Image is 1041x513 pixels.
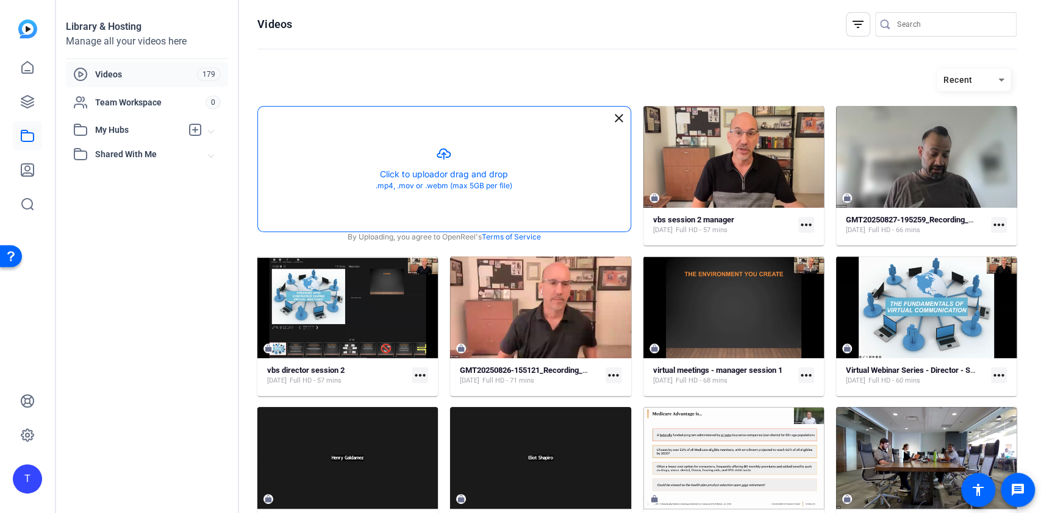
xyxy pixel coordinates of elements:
[66,142,228,166] mat-expansion-panel-header: Shared With Me
[846,215,986,235] a: GMT20250827-195259_Recording_1920x1080[DATE]Full HD - 66 mins
[846,215,1007,224] strong: GMT20250827-195259_Recording_1920x1080
[868,225,920,235] span: Full HD - 66 mins
[846,366,986,386] a: Virtual Webinar Series - Director - Session 1[DATE]Full HD - 60 mins
[606,367,621,383] mat-icon: more_horiz
[1011,483,1025,497] mat-icon: message
[460,366,600,386] a: GMT20250826-155121_Recording_1920x1080[DATE]Full HD - 71 mins
[267,376,287,386] span: [DATE]
[676,225,728,235] span: Full HD - 57 mins
[943,75,973,85] span: Recent
[460,366,621,375] strong: GMT20250826-155121_Recording_1920x1080
[991,217,1007,233] mat-icon: more_horiz
[66,118,228,142] mat-expansion-panel-header: My Hubs
[18,19,37,38] img: blue-gradient.svg
[66,19,228,34] div: Library & Hosting
[846,376,865,386] span: [DATE]
[258,232,631,242] div: By Uploading, you agree to OpenReel's
[653,366,793,386] a: virtual meetings - manager session 1[DATE]Full HD - 68 mins
[846,225,865,235] span: [DATE]
[851,17,865,32] mat-icon: filter_list
[798,367,814,383] mat-icon: more_horiz
[290,376,342,386] span: Full HD - 57 mins
[95,148,209,161] span: Shared With Me
[612,111,626,126] mat-icon: close
[991,367,1007,383] mat-icon: more_horiz
[267,366,407,386] a: vbs director session 2[DATE]Full HD - 57 mins
[653,366,782,375] strong: virtual meetings - manager session 1
[66,34,228,49] div: Manage all your videos here
[653,215,734,224] strong: vbs session 2 manager
[798,217,814,233] mat-icon: more_horiz
[482,232,541,242] a: Terms of Service
[95,96,206,108] span: Team Workspace
[267,366,345,375] strong: vbs director session 2
[482,376,534,386] span: Full HD - 71 mins
[846,366,1000,375] strong: Virtual Webinar Series - Director - Session 1
[13,464,42,494] div: T
[95,124,182,136] span: My Hubs
[653,225,673,235] span: [DATE]
[653,376,673,386] span: [DATE]
[412,367,428,383] mat-icon: more_horiz
[95,68,197,80] span: Videos
[206,96,221,109] span: 0
[197,68,221,81] span: 179
[676,376,728,386] span: Full HD - 68 mins
[868,376,920,386] span: Full HD - 60 mins
[653,215,793,235] a: vbs session 2 manager[DATE]Full HD - 57 mins
[971,483,986,497] mat-icon: accessibility
[460,376,479,386] span: [DATE]
[897,17,1007,32] input: Search
[257,17,292,32] h1: Videos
